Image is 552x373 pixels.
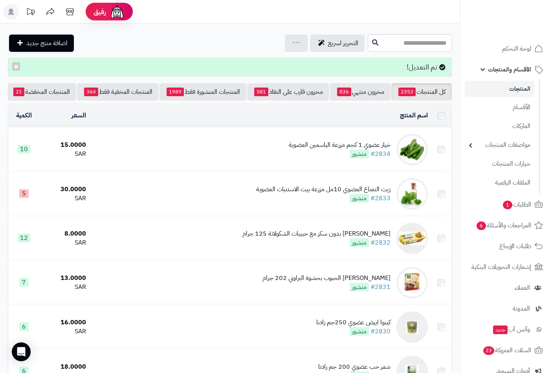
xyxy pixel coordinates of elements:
a: إشعارات التحويلات البنكية [465,258,547,276]
a: التحرير لسريع [310,35,365,52]
a: اضافة منتج جديد [9,35,74,52]
span: لوحة التحكم [502,43,531,54]
a: المدونة [465,299,547,318]
span: إشعارات التحويلات البنكية [471,261,531,272]
div: زيت النعناع العضوي 10مل مزرعة بيت الاستنبات العضوية [256,185,391,194]
div: 16.0000 [42,318,86,327]
a: #2832 [370,238,391,247]
a: اسم المنتج [400,111,428,120]
img: logo-2.png [499,20,545,36]
span: الطلبات [502,199,531,210]
a: #2831 [370,282,391,292]
span: 1989 [167,88,184,96]
span: 364 [84,88,98,96]
span: 1 [503,201,512,209]
span: 5 [19,189,29,198]
span: 581 [254,88,268,96]
div: تم التعديل! [8,58,452,77]
a: العملاء [465,278,547,297]
span: 23 [483,346,494,355]
div: 13.0000 [42,274,86,283]
span: 6 [477,221,486,230]
a: لوحة التحكم [465,39,547,58]
span: المراجعات والأسئلة [476,220,531,231]
a: مخزون منتهي836 [330,83,391,101]
a: الكمية [16,111,32,120]
div: SAR [42,238,86,247]
span: العملاء [515,282,530,293]
a: تحديثات المنصة [21,4,40,22]
span: طلبات الإرجاع [499,241,531,252]
span: رفيق [94,7,106,16]
div: كينوا ابيض عضوي 250جم زادنا [316,318,391,327]
span: 2353 [398,88,416,96]
span: التحرير لسريع [328,38,358,48]
span: المدونة [513,303,530,314]
a: كل المنتجات2353 [391,83,452,101]
div: Open Intercom Messenger [12,342,31,361]
span: 21 [13,88,24,96]
a: المنتجات المخفية فقط364 [77,83,159,101]
img: جولن زيرو كوكيز بدون سكر مع حبيبات الشكولاتة 125 جرام [396,223,428,254]
a: السعر [72,111,86,120]
img: جولن بسكويت الحبوب بحشوة البراوني 202 جرام [396,267,428,298]
div: شمر حب عضوي 200 جم زادنا [318,362,391,371]
span: 12 [18,234,30,242]
span: 836 [337,88,351,96]
div: SAR [42,194,86,203]
span: منشور [350,283,369,291]
span: منشور [350,327,369,336]
a: وآتس آبجديد [465,320,547,339]
span: منشور [350,238,369,247]
div: 18.0000 [42,362,86,371]
a: الملفات الرقمية [465,174,534,191]
a: الطلبات1 [465,195,547,214]
div: 8.0000 [42,229,86,238]
span: 10 [18,145,30,154]
span: وآتس آب [492,324,530,335]
span: السلات المتروكة [482,345,531,356]
img: كينوا ابيض عضوي 250جم زادنا [396,311,428,343]
span: جديد [493,325,508,334]
a: المراجعات والأسئلة6 [465,216,547,235]
a: #2830 [370,327,391,336]
img: زيت النعناع العضوي 10مل مزرعة بيت الاستنبات العضوية [396,178,428,210]
span: الأقسام والمنتجات [488,64,531,75]
div: SAR [42,283,86,292]
span: اضافة منتج جديد [26,38,68,48]
a: طلبات الإرجاع [465,237,547,256]
img: ai-face.png [109,4,125,20]
span: 7 [19,278,29,287]
div: خيار عضوي 1 كجم مزرعة الياسمين العضوية [289,141,391,150]
div: [PERSON_NAME] الحبوب بحشوة البراوني 202 جرام [262,274,391,283]
a: خيارات المنتجات [465,155,534,172]
a: المنتجات المخفضة21 [6,83,76,101]
span: منشور [350,194,369,203]
div: [PERSON_NAME] بدون سكر مع حبيبات الشكولاتة 125 جرام [242,229,391,238]
a: المنتجات [465,81,534,97]
div: 30.0000 [42,185,86,194]
a: #2834 [370,149,391,159]
a: الماركات [465,118,534,135]
a: المنتجات المنشورة فقط1989 [160,83,246,101]
a: مواصفات المنتجات [465,137,534,154]
span: منشور [350,150,369,158]
div: SAR [42,150,86,159]
a: #2833 [370,194,391,203]
div: SAR [42,327,86,336]
a: الأقسام [465,99,534,116]
span: 6 [19,322,29,331]
div: 15.0000 [42,141,86,150]
a: السلات المتروكة23 [465,341,547,360]
a: مخزون قارب على النفاذ581 [247,83,329,101]
button: × [12,62,20,71]
img: خيار عضوي 1 كجم مزرعة الياسمين العضوية [396,134,428,165]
